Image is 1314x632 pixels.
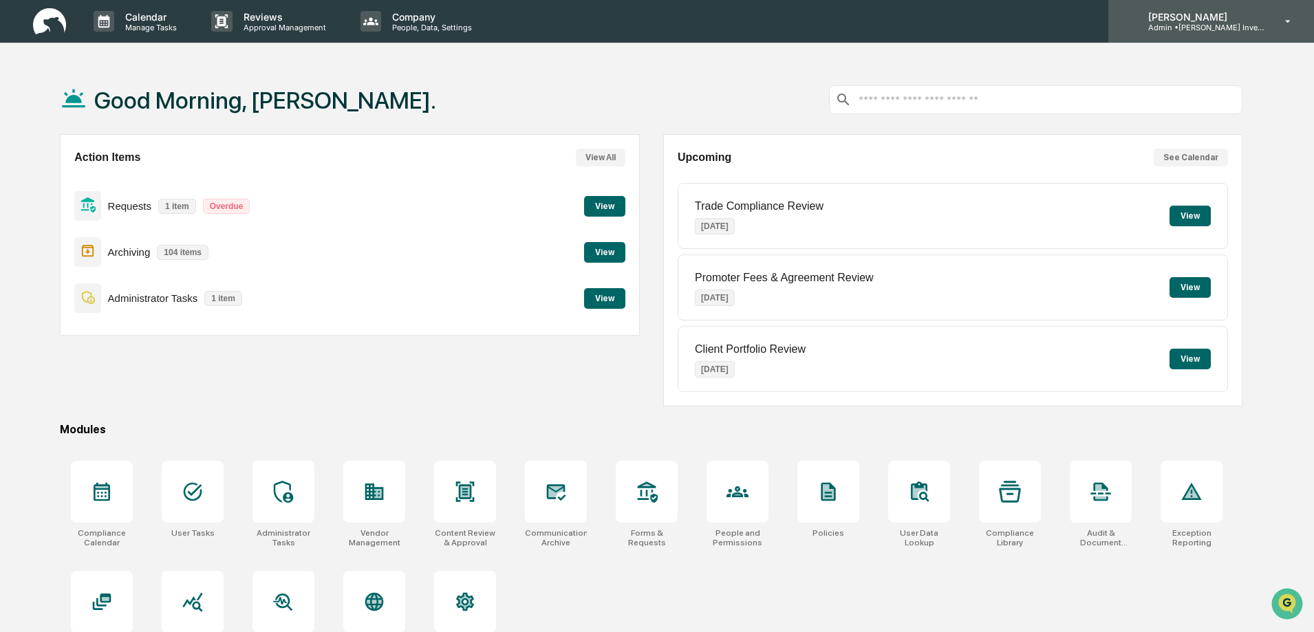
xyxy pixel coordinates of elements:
[114,173,171,187] span: Attestations
[695,272,874,284] p: Promoter Fees & Agreement Review
[157,245,208,260] p: 104 items
[97,232,166,243] a: Powered byPylon
[234,109,250,126] button: Start new chat
[695,200,823,213] p: Trade Compliance Review
[94,87,436,114] h1: Good Morning, [PERSON_NAME].
[252,528,314,547] div: Administrator Tasks
[1070,528,1132,547] div: Audit & Document Logs
[678,151,731,164] h2: Upcoming
[14,201,25,212] div: 🔎
[1137,11,1265,23] p: [PERSON_NAME]
[707,528,768,547] div: People and Permissions
[1154,149,1228,166] button: See Calendar
[584,245,625,258] a: View
[100,175,111,186] div: 🗄️
[1170,277,1211,298] button: View
[584,291,625,304] a: View
[114,11,184,23] p: Calendar
[888,528,950,547] div: User Data Lookup
[584,196,625,217] button: View
[979,528,1041,547] div: Compliance Library
[33,8,66,35] img: logo
[108,246,151,258] p: Archiving
[695,343,806,356] p: Client Portfolio Review
[381,23,479,32] p: People, Data, Settings
[1170,349,1211,369] button: View
[1161,528,1223,547] div: Exception Reporting
[28,173,89,187] span: Preclearance
[8,168,94,193] a: 🖐️Preclearance
[71,528,133,547] div: Compliance Calendar
[584,288,625,309] button: View
[204,291,242,306] p: 1 item
[14,105,39,130] img: 1746055101610-c473b297-6a78-478c-a979-82029cc54cd1
[114,23,184,32] p: Manage Tasks
[233,11,333,23] p: Reviews
[47,105,226,119] div: Start new chat
[28,199,87,213] span: Data Lookup
[47,119,174,130] div: We're available if you need us!
[584,242,625,263] button: View
[812,528,844,538] div: Policies
[1270,587,1307,624] iframe: Open customer support
[584,199,625,212] a: View
[616,528,678,547] div: Forms & Requests
[203,199,250,214] p: Overdue
[695,361,735,378] p: [DATE]
[137,233,166,243] span: Pylon
[233,23,333,32] p: Approval Management
[60,423,1242,436] div: Modules
[576,149,625,166] button: View All
[1137,23,1265,32] p: Admin • [PERSON_NAME] Investments, LLC
[108,292,198,304] p: Administrator Tasks
[94,168,176,193] a: 🗄️Attestations
[74,151,140,164] h2: Action Items
[8,194,92,219] a: 🔎Data Lookup
[525,528,587,547] div: Communications Archive
[434,528,496,547] div: Content Review & Approval
[158,199,196,214] p: 1 item
[695,290,735,306] p: [DATE]
[343,528,405,547] div: Vendor Management
[695,218,735,235] p: [DATE]
[108,200,151,212] p: Requests
[14,175,25,186] div: 🖐️
[381,11,479,23] p: Company
[1170,206,1211,226] button: View
[171,528,215,538] div: User Tasks
[14,29,250,51] p: How can we help?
